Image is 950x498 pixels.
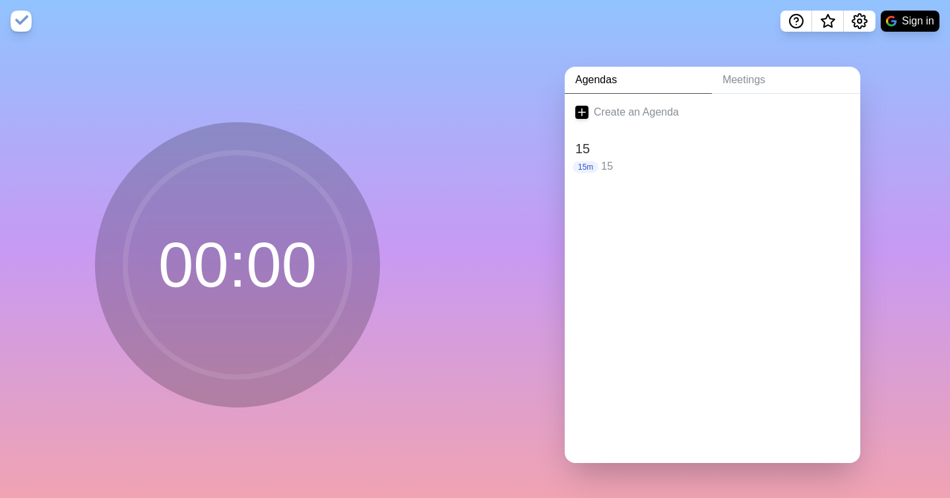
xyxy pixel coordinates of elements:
button: What’s new [812,11,844,32]
a: Meetings [712,67,860,94]
p: 15m [573,161,598,173]
h2: 15 [575,139,850,159]
a: Create an Agenda [565,94,860,131]
button: Settings [844,11,875,32]
a: Agendas [565,67,712,94]
p: 15 [601,159,850,174]
button: Help [780,11,812,32]
img: google logo [886,16,897,26]
img: timeblocks logo [11,11,32,32]
button: Sign in [881,11,939,32]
